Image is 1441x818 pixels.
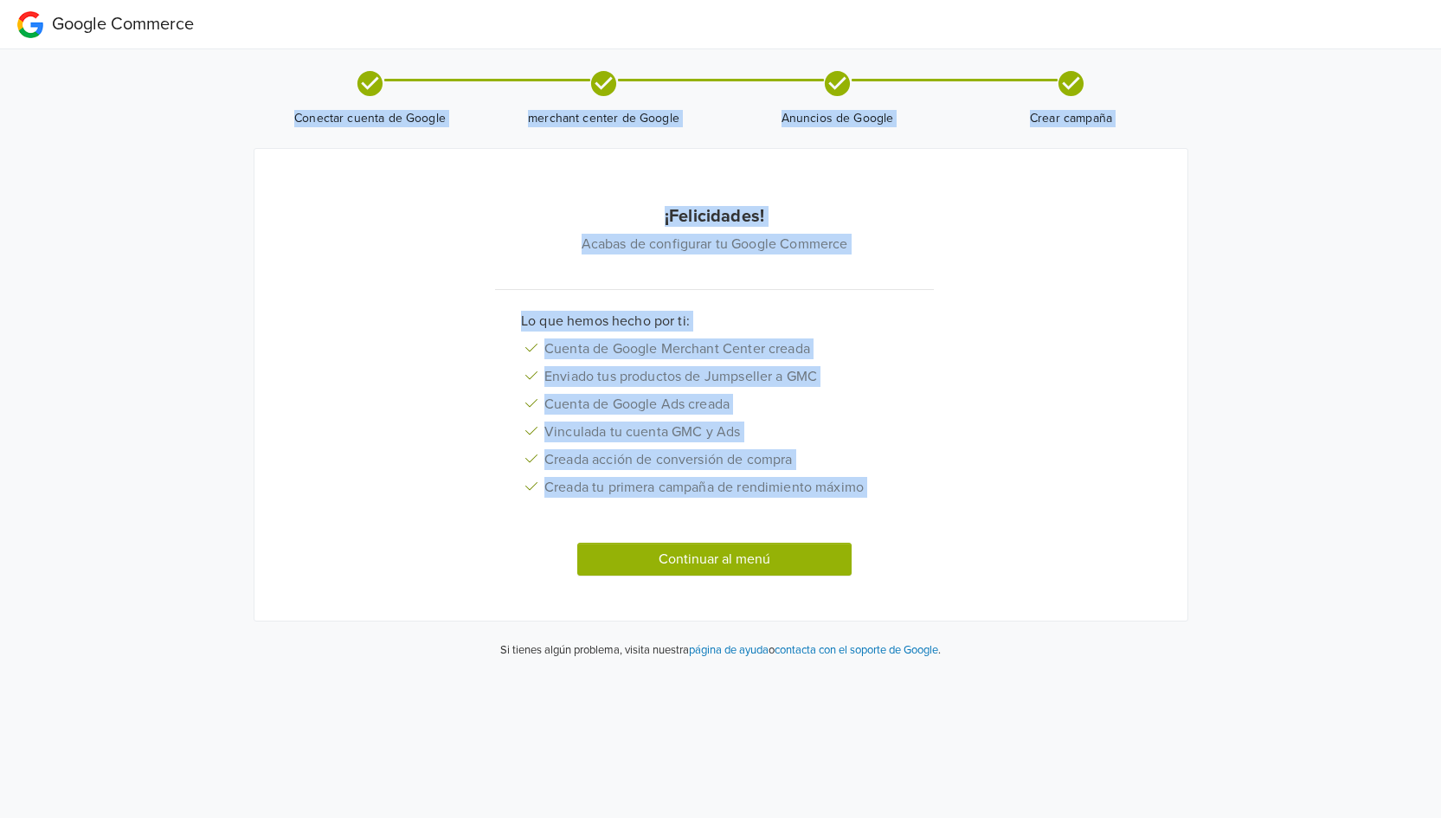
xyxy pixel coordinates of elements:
[508,390,908,418] li: Cuenta de Google Ads creada
[689,643,769,657] a: página de ayuda
[500,642,941,660] p: Si tienes algún problema, visita nuestra o .
[775,643,938,657] a: contacta con el soporte de Google
[962,110,1181,127] span: Crear campaña
[508,363,908,390] li: Enviado tus productos de Jumpseller a GMC
[508,311,921,332] p: Lo que hemos hecho por ti:
[302,234,1128,254] p: Acabas de configurar tu Google Commerce
[508,335,908,363] li: Cuenta de Google Merchant Center creada
[508,418,908,446] li: Vinculada tu cuenta GMC y Ads
[577,543,852,576] button: Continuar al menú
[494,110,714,127] span: merchant center de Google
[508,473,908,501] li: Creada tu primera campaña de rendimiento máximo
[261,110,480,127] span: Conectar cuenta de Google
[728,110,948,127] span: Anuncios de Google
[302,206,1128,227] h5: ¡Felicidades!
[52,14,194,35] span: Google Commerce
[508,446,908,473] li: Creada acción de conversión de compra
